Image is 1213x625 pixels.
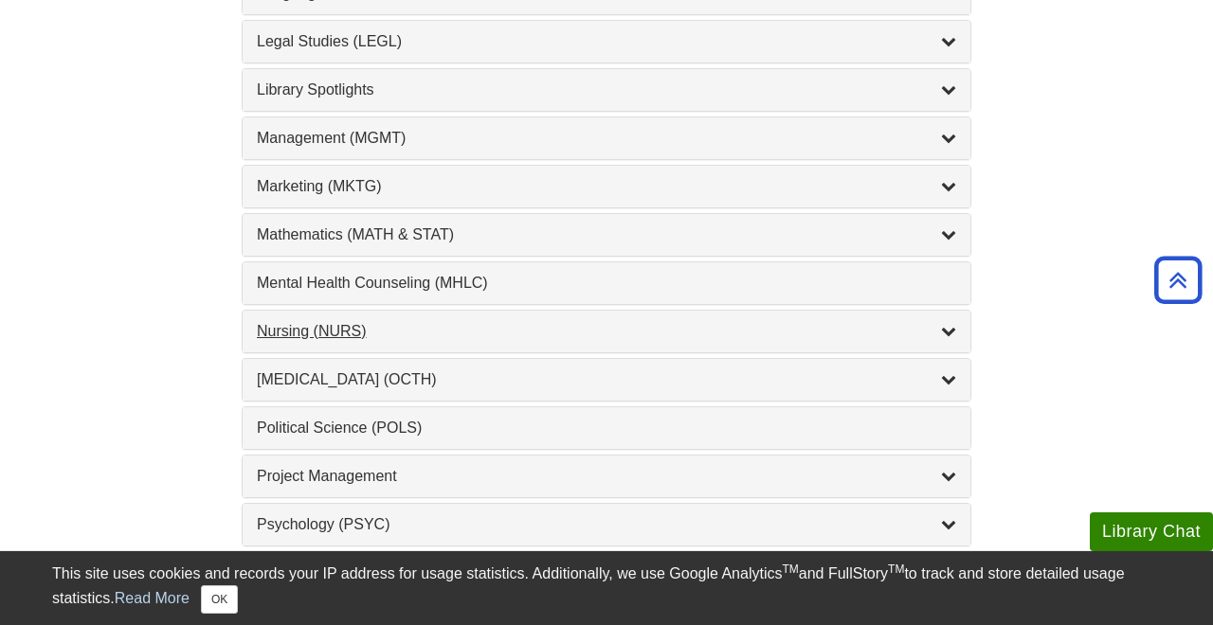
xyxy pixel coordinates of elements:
[257,513,956,536] a: Psychology (PSYC)
[115,590,190,606] a: Read More
[257,175,956,198] a: Marketing (MKTG)
[782,562,798,576] sup: TM
[52,562,1161,614] div: This site uses cookies and records your IP address for usage statistics. Additionally, we use Goo...
[1090,512,1213,551] button: Library Chat
[257,223,956,246] a: Mathematics (MATH & STAT)
[257,79,956,101] a: Library Spotlights
[257,320,956,343] a: Nursing (NURS)
[257,30,956,53] a: Legal Studies (LEGL)
[257,368,956,391] a: [MEDICAL_DATA] (OCTH)
[257,272,956,295] a: Mental Health Counseling (MHLC)
[257,465,956,488] a: Project Management
[257,127,956,150] a: Management (MGMT)
[201,585,238,614] button: Close
[1148,267,1208,293] a: Back to Top
[888,562,904,576] sup: TM
[257,417,956,439] a: Political Science (POLS)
